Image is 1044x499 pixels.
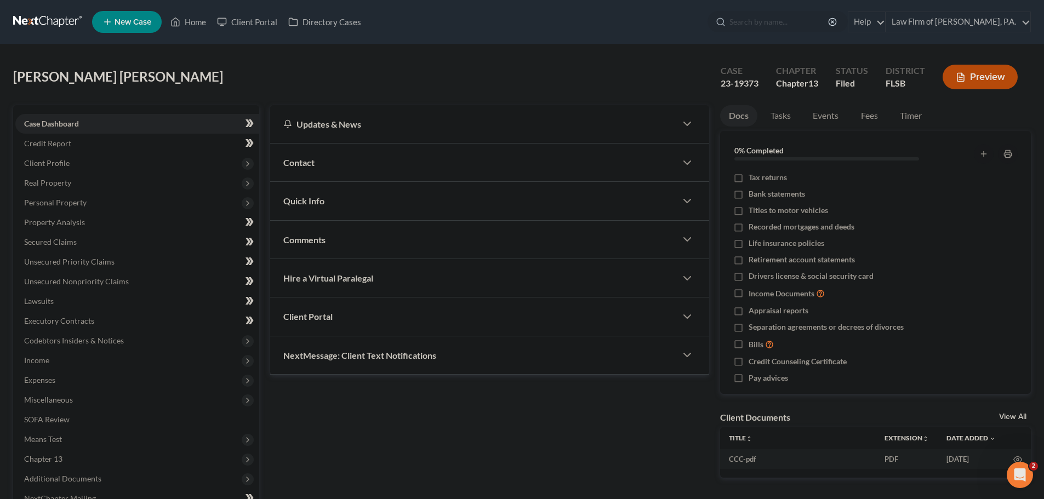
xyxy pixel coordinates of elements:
[283,350,436,360] span: NextMessage: Client Text Notifications
[24,296,54,306] span: Lawsuits
[24,217,85,227] span: Property Analysis
[283,118,663,130] div: Updates & News
[749,254,855,265] span: Retirement account statements
[1029,462,1038,471] span: 2
[749,322,904,332] span: Separation agreements or decrees of divorces
[885,434,929,442] a: Extensionunfold_more
[24,178,71,187] span: Real Property
[15,232,259,252] a: Secured Claims
[24,316,94,325] span: Executory Contracts
[24,237,77,246] span: Secured Claims
[15,213,259,232] a: Property Analysis
[283,234,326,245] span: Comments
[749,221,854,232] span: Recorded mortgages and deeds
[721,65,758,77] div: Case
[776,65,818,77] div: Chapter
[762,105,800,127] a: Tasks
[15,134,259,153] a: Credit Report
[876,449,938,469] td: PDF
[999,413,1026,421] a: View All
[24,355,49,365] span: Income
[24,434,62,444] span: Means Test
[283,273,373,283] span: Hire a Virtual Paralegal
[749,238,824,249] span: Life insurance policies
[734,146,784,155] strong: 0% Completed
[24,395,73,404] span: Miscellaneous
[15,410,259,429] a: SOFA Review
[938,449,1005,469] td: [DATE]
[721,77,758,90] div: 23-19373
[848,12,885,32] a: Help
[24,198,87,207] span: Personal Property
[720,105,757,127] a: Docs
[283,12,367,32] a: Directory Cases
[776,77,818,90] div: Chapter
[891,105,931,127] a: Timer
[729,434,752,442] a: Titleunfold_more
[24,474,101,483] span: Additional Documents
[24,119,79,128] span: Case Dashboard
[749,172,787,183] span: Tax returns
[749,188,805,199] span: Bank statements
[15,114,259,134] a: Case Dashboard
[836,77,868,90] div: Filed
[15,311,259,331] a: Executory Contracts
[212,12,283,32] a: Client Portal
[283,196,324,206] span: Quick Info
[720,411,790,423] div: Client Documents
[749,356,847,367] span: Credit Counseling Certificate
[852,105,887,127] a: Fees
[749,271,874,282] span: Drivers license & social security card
[165,12,212,32] a: Home
[24,277,129,286] span: Unsecured Nonpriority Claims
[729,12,830,32] input: Search by name...
[886,12,1030,32] a: Law Firm of [PERSON_NAME], P.A.
[1007,462,1033,488] iframe: Intercom live chat
[804,105,847,127] a: Events
[749,305,808,316] span: Appraisal reports
[746,435,752,442] i: unfold_more
[115,18,151,26] span: New Case
[943,65,1018,89] button: Preview
[886,77,925,90] div: FLSB
[946,434,996,442] a: Date Added expand_more
[283,157,315,168] span: Contact
[836,65,868,77] div: Status
[808,78,818,88] span: 13
[24,257,115,266] span: Unsecured Priority Claims
[749,372,788,383] span: Pay advices
[24,139,71,148] span: Credit Report
[24,375,55,385] span: Expenses
[24,454,62,463] span: Chapter 13
[15,291,259,311] a: Lawsuits
[749,339,763,350] span: Bills
[24,336,124,345] span: Codebtors Insiders & Notices
[720,449,876,469] td: CCC-pdf
[283,311,333,322] span: Client Portal
[922,435,929,442] i: unfold_more
[749,288,814,299] span: Income Documents
[15,272,259,291] a: Unsecured Nonpriority Claims
[989,435,996,442] i: expand_more
[15,252,259,272] a: Unsecured Priority Claims
[24,158,70,168] span: Client Profile
[24,415,70,424] span: SOFA Review
[13,68,223,84] span: [PERSON_NAME] [PERSON_NAME]
[886,65,925,77] div: District
[749,205,828,216] span: Titles to motor vehicles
